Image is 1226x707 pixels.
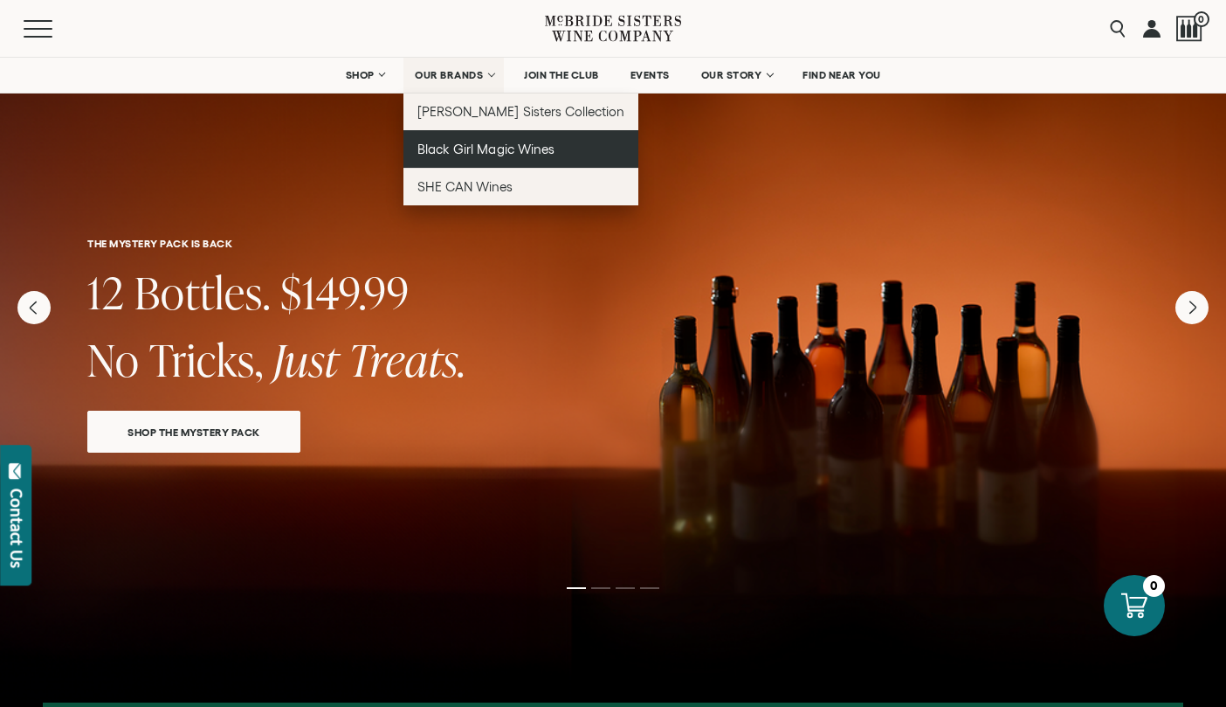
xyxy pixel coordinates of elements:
span: JOIN THE CLUB [524,69,599,81]
a: Black Girl Magic Wines [403,130,638,168]
a: SHE CAN Wines [403,168,638,205]
span: No [87,329,140,390]
span: Tricks, [149,329,264,390]
a: SHOP [334,58,395,93]
h6: THE MYSTERY PACK IS BACK [87,238,1139,249]
li: Page dot 1 [567,587,586,589]
a: JOIN THE CLUB [513,58,610,93]
span: SHOP [345,69,375,81]
a: FIND NEAR YOU [791,58,892,93]
div: Contact Us [8,489,25,568]
li: Page dot 3 [616,587,635,589]
span: SHOP THE MYSTERY PACK [97,422,291,442]
a: OUR STORY [690,58,783,93]
a: OUR BRANDS [403,58,504,93]
span: Treats. [348,329,466,390]
button: Next [1175,291,1209,324]
span: OUR STORY [701,69,762,81]
span: EVENTS [630,69,670,81]
button: Mobile Menu Trigger [24,20,86,38]
a: EVENTS [619,58,681,93]
li: Page dot 4 [640,587,659,589]
span: $149.99 [280,262,410,322]
span: 0 [1194,11,1209,27]
a: [PERSON_NAME] Sisters Collection [403,93,638,130]
button: Previous [17,291,51,324]
li: Page dot 2 [591,587,610,589]
span: Bottles. [134,262,271,322]
a: SHOP THE MYSTERY PACK [87,411,300,453]
span: FIND NEAR YOU [802,69,881,81]
div: 0 [1143,575,1165,597]
span: Black Girl Magic Wines [417,142,554,156]
span: [PERSON_NAME] Sisters Collection [417,104,624,119]
span: OUR BRANDS [415,69,483,81]
span: Just [273,329,339,390]
span: 12 [87,262,125,322]
span: SHE CAN Wines [417,179,513,194]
